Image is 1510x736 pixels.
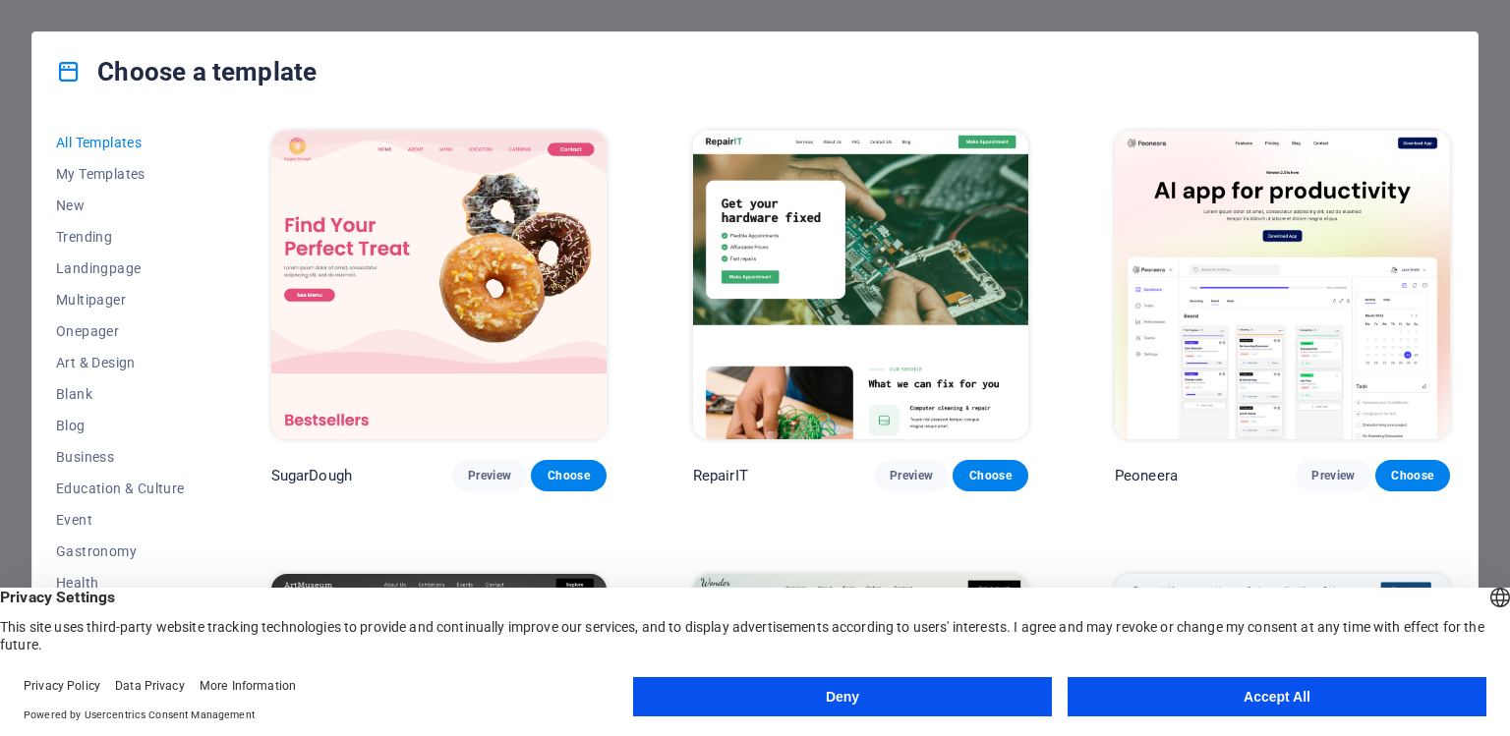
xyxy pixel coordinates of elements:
[531,460,606,491] button: Choose
[1296,460,1370,491] button: Preview
[452,460,527,491] button: Preview
[56,315,185,347] button: Onepager
[56,378,185,410] button: Blank
[56,418,185,433] span: Blog
[56,292,185,308] span: Multipager
[1391,468,1434,483] span: Choose
[56,260,185,276] span: Landingpage
[56,575,185,591] span: Health
[56,441,185,473] button: Business
[56,323,185,339] span: Onepager
[56,512,185,528] span: Event
[56,355,185,370] span: Art & Design
[56,449,185,465] span: Business
[874,460,949,491] button: Preview
[1311,468,1355,483] span: Preview
[271,131,607,439] img: SugarDough
[56,410,185,441] button: Blog
[468,468,511,483] span: Preview
[56,386,185,402] span: Blank
[1115,466,1178,485] p: Peoneera
[56,347,185,378] button: Art & Design
[968,468,1012,483] span: Choose
[56,56,317,87] h4: Choose a template
[56,284,185,315] button: Multipager
[953,460,1027,491] button: Choose
[56,190,185,221] button: New
[56,481,185,496] span: Education & Culture
[56,158,185,190] button: My Templates
[56,166,185,182] span: My Templates
[56,504,185,536] button: Event
[56,473,185,504] button: Education & Culture
[56,135,185,150] span: All Templates
[56,253,185,284] button: Landingpage
[56,229,185,245] span: Trending
[1375,460,1450,491] button: Choose
[56,536,185,567] button: Gastronomy
[56,221,185,253] button: Trending
[56,198,185,213] span: New
[56,127,185,158] button: All Templates
[56,567,185,598] button: Health
[547,468,590,483] span: Choose
[1115,131,1450,439] img: Peoneera
[271,466,352,485] p: SugarDough
[890,468,933,483] span: Preview
[693,466,748,485] p: RepairIT
[56,543,185,559] span: Gastronomy
[693,131,1028,439] img: RepairIT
